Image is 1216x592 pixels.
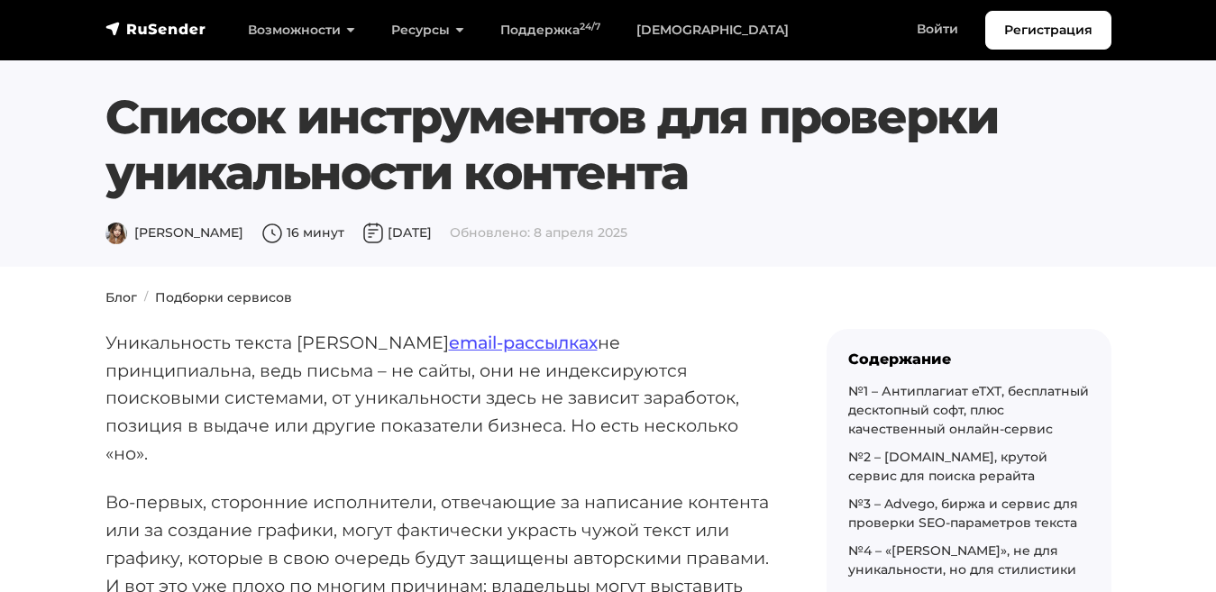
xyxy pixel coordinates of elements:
a: email-рассылках [449,332,598,353]
a: №1 – Антиплагиат eTXT, бесплатный десктопный софт, плюс качественный онлайн-сервис [848,383,1089,437]
span: Обновлено: 8 апреля 2025 [450,224,627,241]
div: Содержание [848,351,1090,368]
img: RuSender [105,20,206,38]
li: Подборки сервисов [137,288,292,307]
a: Блог [105,289,137,305]
a: Ресурсы [373,12,482,49]
a: Поддержка24/7 [482,12,618,49]
a: Войти [899,11,976,48]
sup: 24/7 [580,21,600,32]
a: №3 – Advego, биржа и сервис для проверки SEO-параметров текста [848,496,1078,531]
a: №4 – «[PERSON_NAME]», не для уникальности, но для стилистики [848,542,1076,578]
span: 16 минут [261,224,344,241]
nav: breadcrumb [95,288,1122,307]
p: Уникальность текста [PERSON_NAME] не принципиальна, ведь письма – не сайты, они не индексируются ... [105,329,769,468]
a: Возможности [230,12,373,49]
span: [PERSON_NAME] [105,224,243,241]
img: Время чтения [261,223,283,244]
a: Регистрация [985,11,1111,50]
h1: Список инструментов для проверки уникальности контента [105,89,1026,202]
span: [DATE] [362,224,432,241]
img: Дата публикации [362,223,384,244]
a: №2 – [DOMAIN_NAME], крутой сервис для поиска рерайта [848,449,1047,484]
a: [DEMOGRAPHIC_DATA] [618,12,807,49]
